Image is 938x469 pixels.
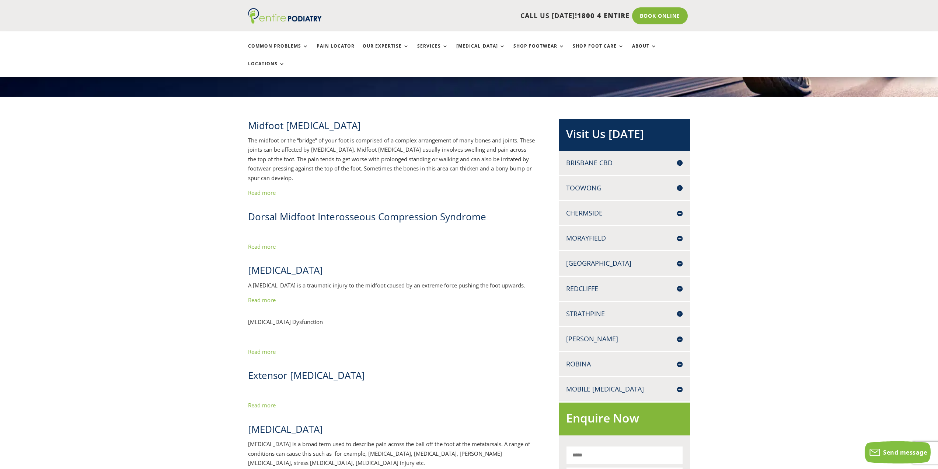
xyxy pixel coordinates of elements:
[566,183,683,193] h4: Toowong
[248,296,276,304] a: Read more
[566,334,683,344] h4: [PERSON_NAME]
[577,11,630,20] span: 1800 4 ENTIRE
[456,44,505,59] a: [MEDICAL_DATA]
[566,359,683,369] h4: Robina
[248,189,276,196] a: Read more
[248,369,365,382] span: Extensor [MEDICAL_DATA]
[248,243,276,250] a: Read more
[417,44,448,59] a: Services
[566,410,683,430] h2: Enquire Now
[248,282,525,289] span: A [MEDICAL_DATA] is a traumatic injury to the midfoot caused by an extreme force pushing the foot...
[248,210,486,223] span: Dorsal Midfoot Interosseous Compression Syndrome
[317,44,355,59] a: Pain Locator
[566,126,683,145] h2: Visit Us [DATE]
[566,309,683,318] h4: Strathpine
[573,44,624,59] a: Shop Foot Care
[566,259,683,268] h4: [GEOGRAPHIC_DATA]
[248,137,535,182] span: The midfoot or the “bridge” of your foot is comprised of a complex arrangement of many bones and ...
[248,401,276,409] a: Read more
[248,18,322,25] a: Entire Podiatry
[248,44,308,59] a: Common Problems
[248,263,323,277] span: [MEDICAL_DATA]
[248,348,276,355] a: Read more
[248,318,323,325] span: [MEDICAL_DATA] Dysfunction
[513,44,565,59] a: Shop Footwear
[865,441,931,463] button: Send message
[632,7,688,24] a: Book Online
[350,11,630,21] p: CALL US [DATE]!
[363,44,409,59] a: Our Expertise
[566,208,683,218] h4: Chermside
[566,384,683,394] h4: Mobile [MEDICAL_DATA]
[248,8,322,24] img: logo (1)
[248,61,285,77] a: Locations
[248,119,361,132] span: Midfoot [MEDICAL_DATA]
[566,234,683,243] h4: Morayfield
[566,284,683,293] h4: Redcliffe
[883,448,927,456] span: Send message
[566,158,683,168] h4: Brisbane CBD
[248,423,323,436] span: [MEDICAL_DATA]
[632,44,657,59] a: About
[248,440,530,466] span: [MEDICAL_DATA] is a broad term used to describe pain across the ball off the foot at the metatars...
